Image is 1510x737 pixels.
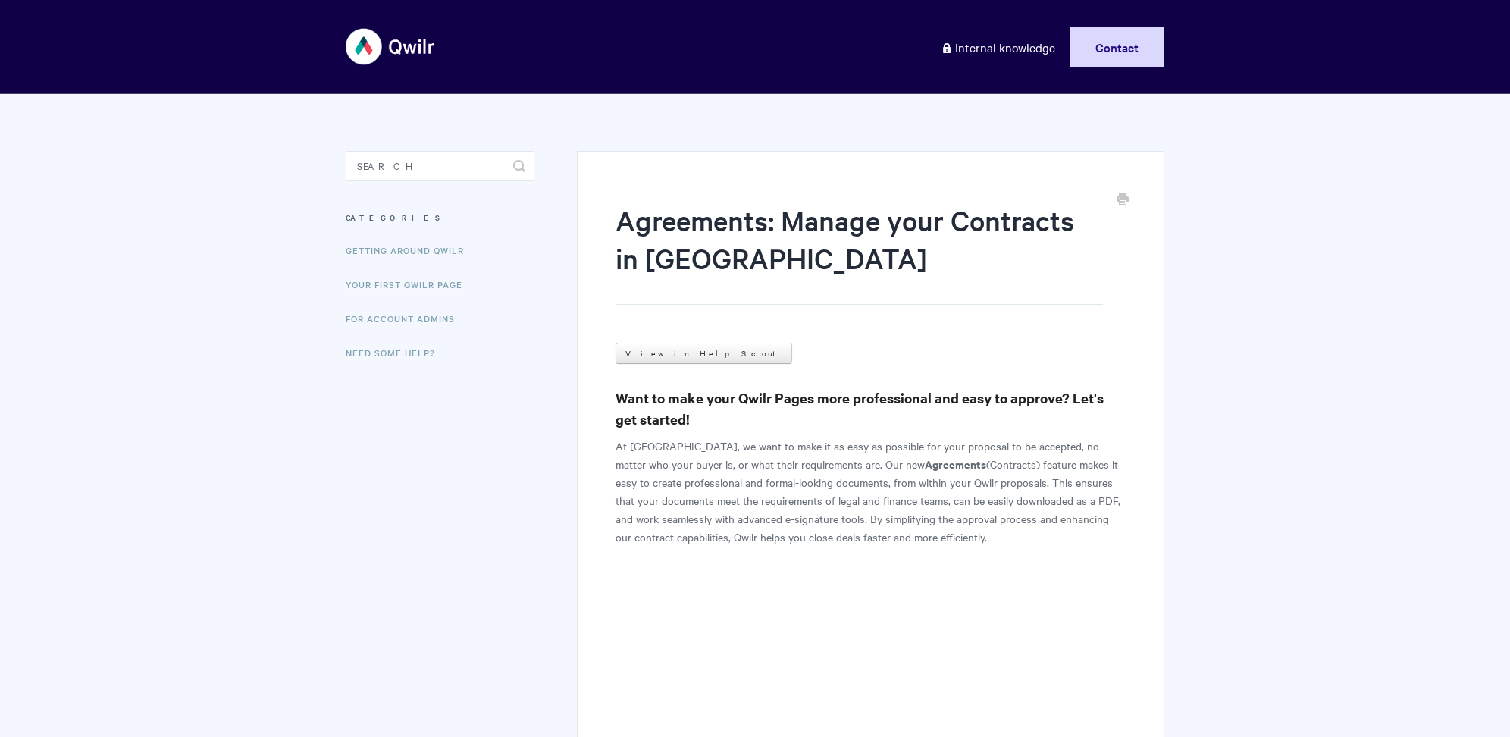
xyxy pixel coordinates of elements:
a: Print this Article [1117,192,1129,209]
a: Need Some Help? [346,337,446,368]
p: At [GEOGRAPHIC_DATA], we want to make it as easy as possible for your proposal to be accepted, no... [616,437,1126,546]
h3: Want to make your Qwilr Pages more professional and easy to approve? Let's get started! [616,387,1126,430]
a: View in Help Scout [616,343,792,364]
a: Contact [1070,27,1164,67]
input: Search [346,151,534,181]
b: Agreements [925,456,986,472]
img: Qwilr Help Center [346,18,436,75]
h1: Agreements: Manage your Contracts in [GEOGRAPHIC_DATA] [616,201,1103,305]
h3: Categories [346,204,534,231]
a: Internal knowledge [929,27,1067,67]
a: For Account Admins [346,303,466,334]
a: Your First Qwilr Page [346,269,474,300]
a: Getting Around Qwilr [346,235,475,265]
